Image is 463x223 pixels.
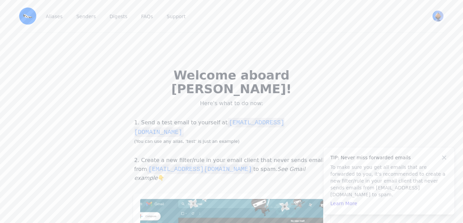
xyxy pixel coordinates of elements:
[330,164,448,198] p: To make sure you get all emails that are forwarded to you, it's recommended to create a new filte...
[432,10,444,22] button: User menu
[155,100,308,107] p: Here's what to do now:
[19,8,36,25] img: Email Monster
[134,118,284,137] code: [EMAIL_ADDRESS][DOMAIN_NAME]
[134,139,240,144] small: (You can use any alias, 'test' is just an example)
[147,164,253,174] code: [EMAIL_ADDRESS][DOMAIN_NAME]
[134,166,305,181] i: See Gmail example
[133,118,330,145] p: 1. Send a test email to yourself at
[155,69,308,96] h2: Welcome aboard [PERSON_NAME]!
[330,201,357,206] a: Learn More
[133,156,330,182] p: 2. Create a new filter/rule in your email client that never sends emails from to spam. 👇
[432,11,443,22] img: kareen's Avatar
[330,154,448,161] h4: TIP: Never miss forwarded emails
